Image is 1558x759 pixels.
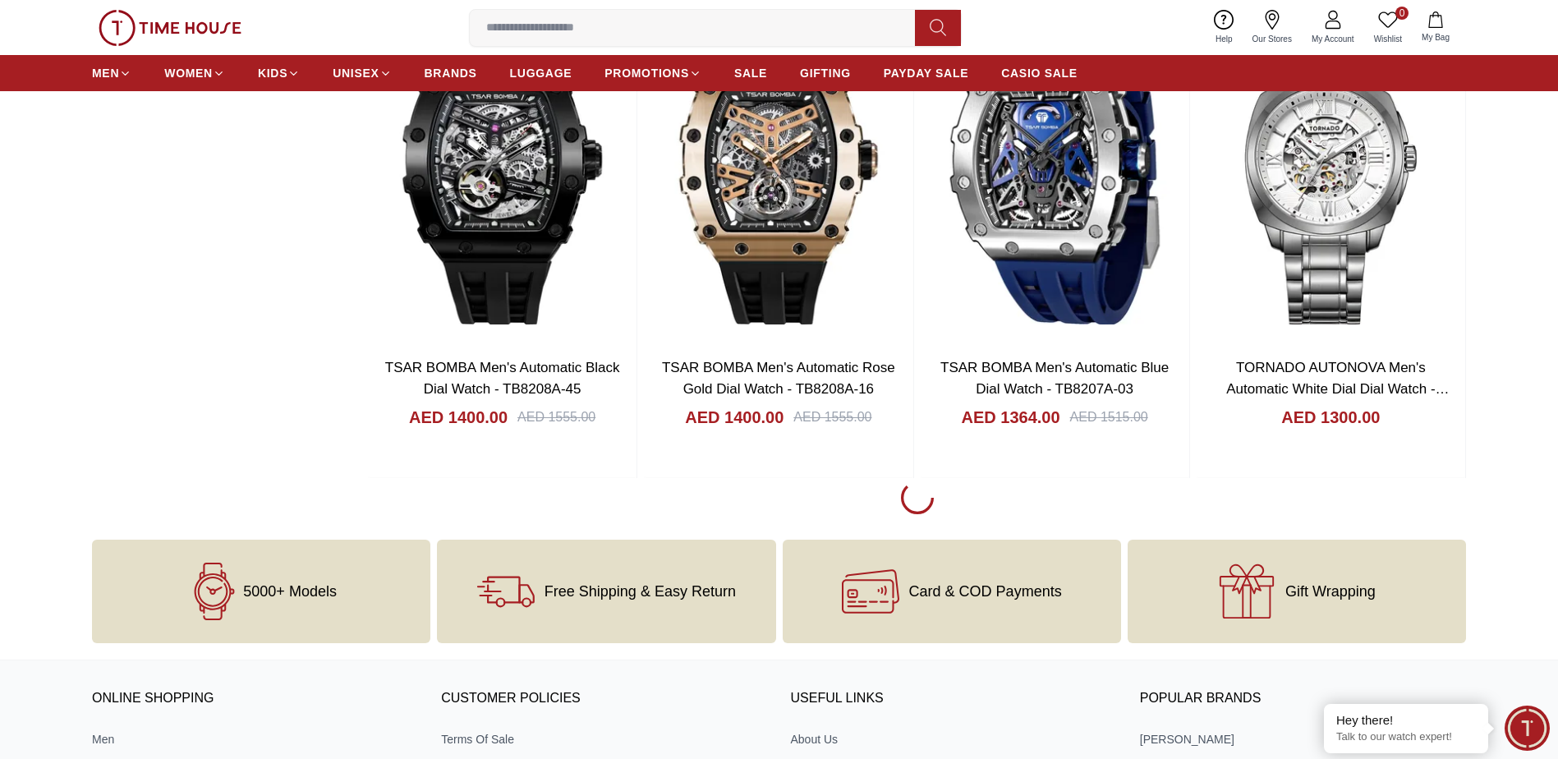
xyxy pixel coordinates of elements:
[1412,8,1459,47] button: My Bag
[1206,7,1243,48] a: Help
[545,583,736,600] span: Free Shipping & Easy Return
[604,58,701,88] a: PROMOTIONS
[1140,687,1466,711] h3: Popular Brands
[604,65,689,81] span: PROMOTIONS
[961,406,1059,429] h4: AED 1364.00
[510,58,572,88] a: LUGGAGE
[510,65,572,81] span: LUGGAGE
[734,65,767,81] span: SALE
[1364,7,1412,48] a: 0Wishlist
[1226,360,1449,417] a: TORNADO AUTONOVA Men's Automatic White Dial Dial Watch - T7316-XBXW
[800,58,851,88] a: GIFTING
[1395,7,1409,20] span: 0
[1336,730,1476,744] p: Talk to our watch expert!
[164,65,213,81] span: WOMEN
[92,65,119,81] span: MEN
[1140,731,1466,747] a: [PERSON_NAME]
[92,687,418,711] h3: ONLINE SHOPPING
[791,731,1117,747] a: About Us
[1070,407,1148,427] div: AED 1515.00
[441,731,767,747] a: Terms Of Sale
[793,407,871,427] div: AED 1555.00
[909,583,1062,600] span: Card & COD Payments
[92,731,418,747] a: Men
[409,406,508,429] h4: AED 1400.00
[734,58,767,88] a: SALE
[441,687,767,711] h3: CUSTOMER POLICIES
[333,65,379,81] span: UNISEX
[164,58,225,88] a: WOMEN
[1336,712,1476,729] div: Hey there!
[662,360,895,397] a: TSAR BOMBA Men's Automatic Rose Gold Dial Watch - TB8208A-16
[1243,7,1302,48] a: Our Stores
[425,65,477,81] span: BRANDS
[1001,65,1078,81] span: CASIO SALE
[258,65,287,81] span: KIDS
[1305,33,1361,45] span: My Account
[1505,706,1550,751] div: Chat Widget
[517,407,595,427] div: AED 1555.00
[1001,58,1078,88] a: CASIO SALE
[243,583,337,600] span: 5000+ Models
[385,360,620,397] a: TSAR BOMBA Men's Automatic Black Dial Watch - TB8208A-45
[791,687,1117,711] h3: USEFUL LINKS
[258,58,300,88] a: KIDS
[1285,583,1376,600] span: Gift Wrapping
[1367,33,1409,45] span: Wishlist
[425,58,477,88] a: BRANDS
[1209,33,1239,45] span: Help
[1415,31,1456,44] span: My Bag
[1246,33,1298,45] span: Our Stores
[800,65,851,81] span: GIFTING
[884,65,968,81] span: PAYDAY SALE
[99,10,241,46] img: ...
[940,360,1169,397] a: TSAR BOMBA Men's Automatic Blue Dial Watch - TB8207A-03
[92,58,131,88] a: MEN
[1281,406,1380,429] h4: AED 1300.00
[333,58,391,88] a: UNISEX
[685,406,784,429] h4: AED 1400.00
[884,58,968,88] a: PAYDAY SALE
